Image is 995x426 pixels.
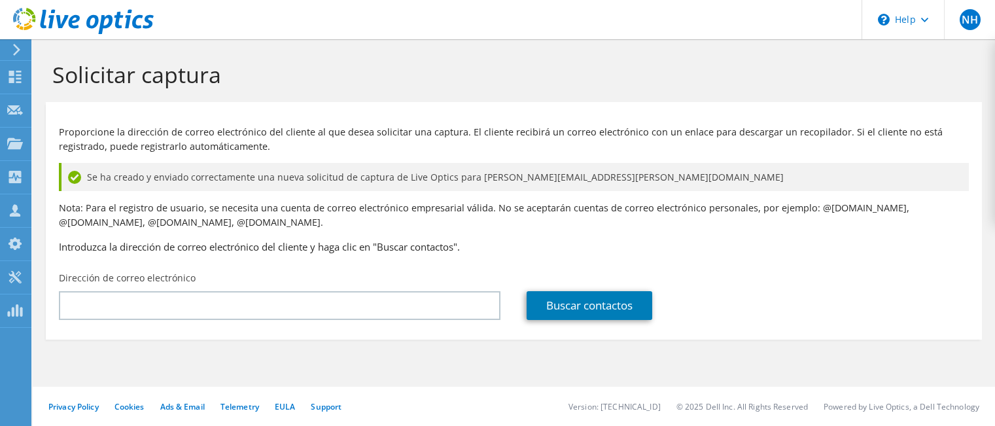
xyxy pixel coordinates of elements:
[568,401,661,412] li: Version: [TECHNICAL_ID]
[527,291,652,320] a: Buscar contactos
[220,401,259,412] a: Telemetry
[48,401,99,412] a: Privacy Policy
[114,401,145,412] a: Cookies
[160,401,205,412] a: Ads & Email
[59,272,196,285] label: Dirección de correo electrónico
[52,61,969,88] h1: Solicitar captura
[311,401,341,412] a: Support
[960,9,981,30] span: NH
[59,240,969,254] h3: Introduzca la dirección de correo electrónico del cliente y haga clic en "Buscar contactos".
[824,401,979,412] li: Powered by Live Optics, a Dell Technology
[676,401,808,412] li: © 2025 Dell Inc. All Rights Reserved
[87,170,784,185] span: Se ha creado y enviado correctamente una nueva solicitud de captura de Live Optics para [PERSON_N...
[59,125,969,154] p: Proporcione la dirección de correo electrónico del cliente al que desea solicitar una captura. El...
[59,201,969,230] p: Nota: Para el registro de usuario, se necesita una cuenta de correo electrónico empresarial válid...
[275,401,295,412] a: EULA
[878,14,890,26] svg: \n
